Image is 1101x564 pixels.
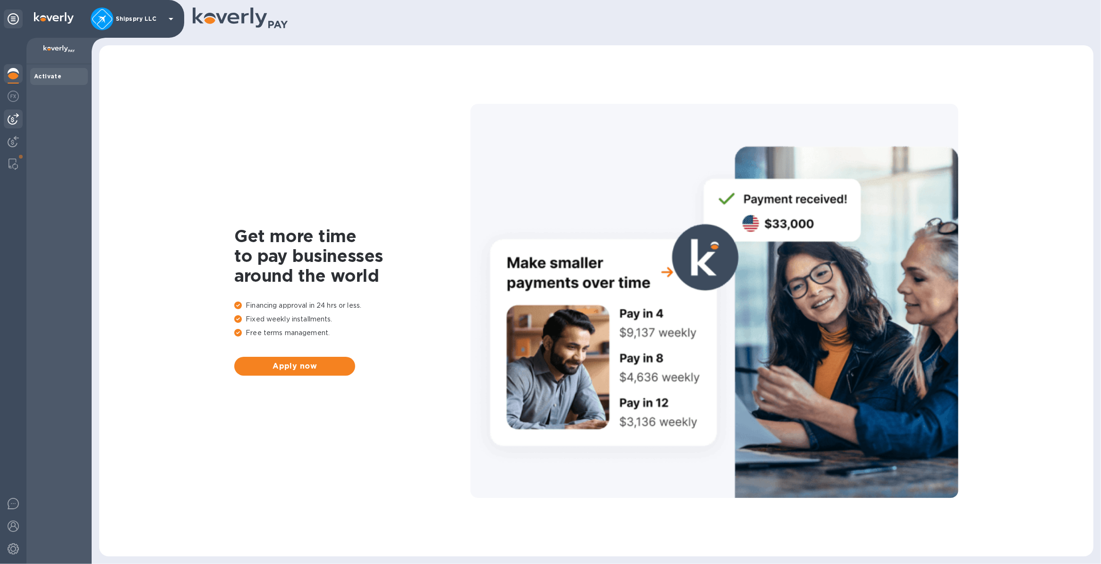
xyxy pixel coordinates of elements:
img: Logo [34,12,74,24]
img: Foreign exchange [8,91,19,102]
p: Free terms management. [234,328,470,338]
span: Apply now [242,361,348,372]
p: Fixed weekly installments. [234,314,470,324]
b: Activate [34,73,61,80]
div: Unpin categories [4,9,23,28]
p: Shipspry LLC [116,16,163,22]
button: Apply now [234,357,355,376]
p: Financing approval in 24 hrs or less. [234,301,470,311]
h1: Get more time to pay businesses around the world [234,226,470,286]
